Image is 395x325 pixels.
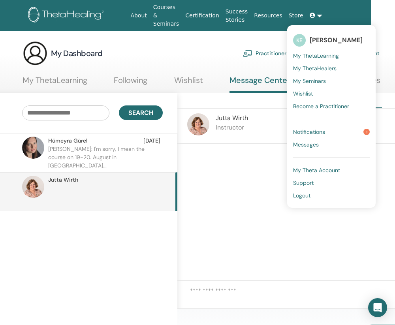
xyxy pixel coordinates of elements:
[222,4,251,27] a: Success Stories
[128,109,153,117] span: Search
[143,137,160,145] span: [DATE]
[22,176,44,198] img: default.jpg
[286,8,307,23] a: Store
[293,179,314,186] span: Support
[182,8,222,23] a: Certification
[293,189,370,202] a: Logout
[293,128,325,135] span: Notifications
[216,114,248,122] span: Jutta Wirth
[23,75,87,91] a: My ThetaLearning
[293,177,370,189] a: Support
[28,7,107,24] img: logo.png
[127,8,150,23] a: About
[293,52,339,59] span: My ThetaLearning
[23,41,48,66] img: generic-user-icon.jpg
[293,75,370,87] a: My Seminars
[293,126,370,138] a: Notifications1
[293,167,340,174] span: My Theta Account
[293,138,370,151] a: Messages
[293,62,370,75] a: My ThetaHealers
[48,137,87,145] span: Hümeyra Gürel
[174,75,203,91] a: Wishlist
[48,145,163,169] p: [PERSON_NAME]: I'm sorry, I mean the course on 19-20. August in [GEOGRAPHIC_DATA]...
[293,141,319,148] span: Messages
[243,50,252,57] img: chalkboard-teacher.svg
[187,113,209,135] img: default.jpg
[293,31,370,49] a: KE[PERSON_NAME]
[216,123,248,132] p: Instructor
[293,164,370,177] a: My Theta Account
[293,87,370,100] a: Wishlist
[293,90,313,97] span: Wishlist
[119,105,163,120] button: Search
[293,65,337,72] span: My ThetaHealers
[293,103,349,110] span: Become a Practitioner
[293,34,306,47] span: KE
[51,48,103,59] h3: My Dashboard
[293,100,370,113] a: Become a Practitioner
[310,36,363,44] span: [PERSON_NAME]
[243,45,316,62] a: Practitioner Dashboard
[48,176,78,184] span: Jutta Wirth
[229,75,290,93] a: Message Center
[368,298,387,317] div: Open Intercom Messenger
[251,8,286,23] a: Resources
[293,49,370,62] a: My ThetaLearning
[114,75,147,91] a: Following
[363,129,370,135] span: 1
[22,137,44,159] img: default.jpg
[293,77,326,85] span: My Seminars
[293,192,310,199] span: Logout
